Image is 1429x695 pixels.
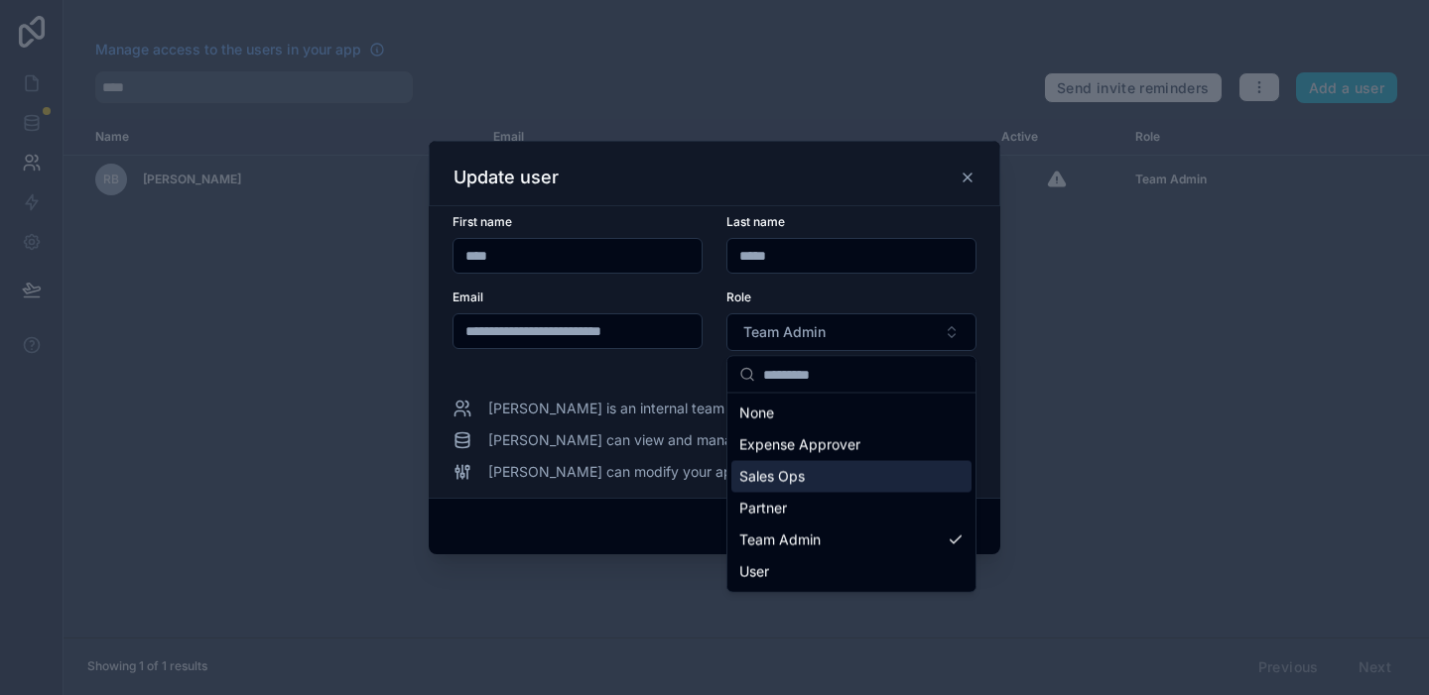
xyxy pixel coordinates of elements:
[726,313,976,351] button: Select Button
[453,214,512,229] span: First name
[739,467,805,487] span: Sales Ops
[726,214,785,229] span: Last name
[731,398,972,429] div: None
[739,562,769,582] span: User
[726,290,751,304] span: Role
[488,430,801,450] span: [PERSON_NAME] can view and manage all data
[454,166,559,189] h3: Update user
[488,462,741,482] span: [PERSON_NAME] can modify your app
[453,290,483,304] span: Email
[739,530,821,550] span: Team Admin
[727,394,975,592] div: Suggestions
[739,435,860,455] span: Expense Approver
[488,399,782,418] span: [PERSON_NAME] is an internal team member
[743,322,826,342] span: Team Admin
[739,499,787,519] span: Partner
